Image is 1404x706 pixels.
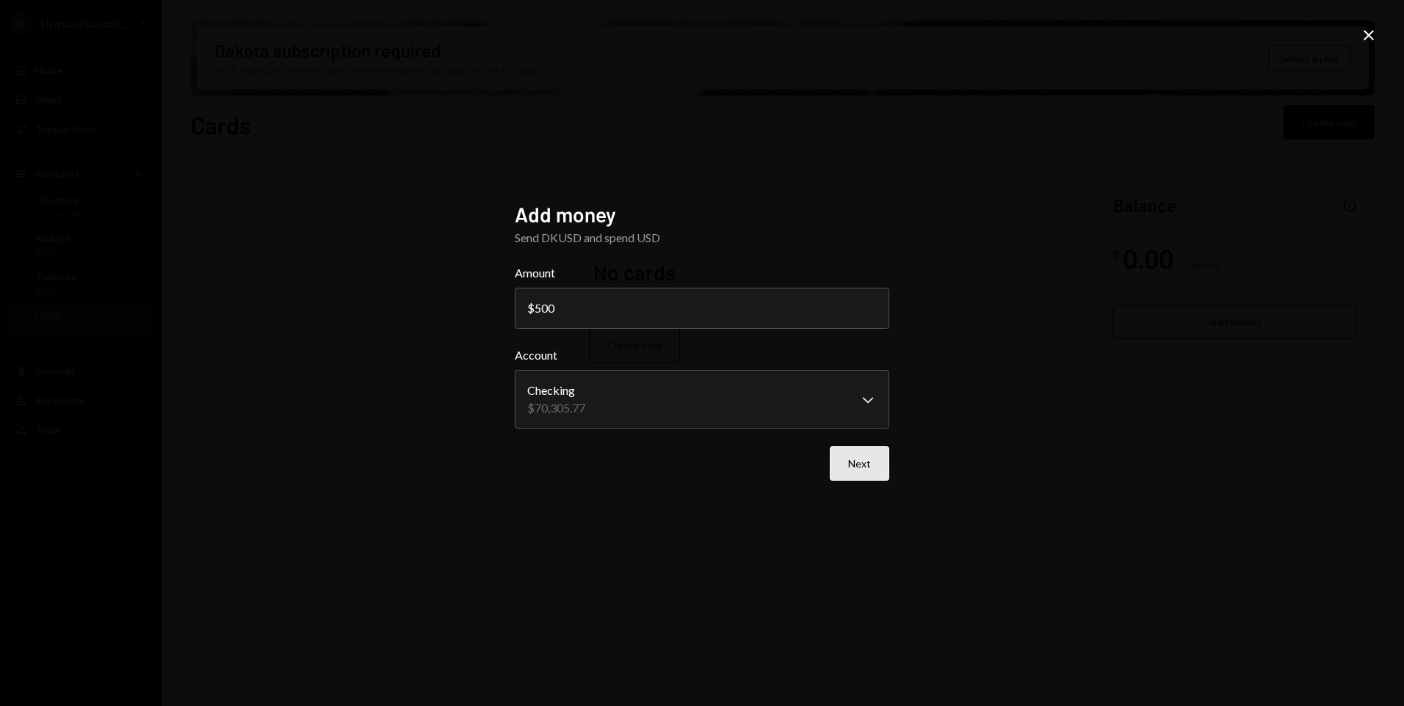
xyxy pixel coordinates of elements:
[515,346,889,364] label: Account
[515,200,889,229] h2: Add money
[527,301,535,315] div: $
[515,264,889,282] label: Amount
[515,288,889,329] input: 0.00
[830,446,889,481] button: Next
[515,229,889,247] div: Send DKUSD and spend USD
[515,370,889,429] button: Account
